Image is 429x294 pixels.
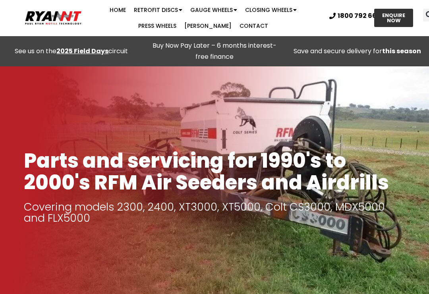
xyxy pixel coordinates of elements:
[24,9,83,27] img: Ryan NT logo
[83,2,323,34] nav: Menu
[374,9,413,27] a: ENQUIRE NOW
[134,18,180,34] a: Press Wheels
[382,46,421,56] strong: this season
[186,2,241,18] a: Gauge Wheels
[329,13,381,19] a: 1800 792 668
[290,46,425,57] p: Save and secure delivery for
[24,150,405,193] h1: Parts and servicing for 1990's to 2000's RFM Air Seeders and Airdrills
[381,13,406,23] span: ENQUIRE NOW
[130,2,186,18] a: Retrofit Discs
[24,201,405,224] p: Covering models 2300, 2400, XT3000, XT5000, Colt CS3000, MDX5000 and FLX5000
[4,46,139,57] div: See us on the circuit
[241,2,301,18] a: Closing Wheels
[56,46,108,56] a: 2025 Field Days
[236,18,272,34] a: Contact
[180,18,236,34] a: [PERSON_NAME]
[106,2,130,18] a: Home
[338,13,381,19] span: 1800 792 668
[147,40,282,62] p: Buy Now Pay Later – 6 months interest-free finance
